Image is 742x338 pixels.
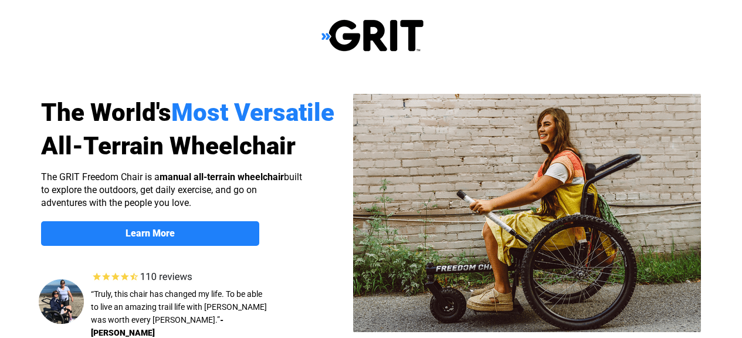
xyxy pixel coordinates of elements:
strong: manual all-terrain wheelchair [160,171,284,182]
a: Learn More [41,221,259,246]
span: The World's [41,98,171,127]
span: “Truly, this chair has changed my life. To be able to live an amazing trail life with [PERSON_NAM... [91,289,267,325]
span: All-Terrain Wheelchair [41,131,296,160]
span: Most Versatile [171,98,334,127]
strong: Learn More [126,228,175,239]
span: The GRIT Freedom Chair is a built to explore the outdoors, get daily exercise, and go on adventur... [41,171,302,208]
